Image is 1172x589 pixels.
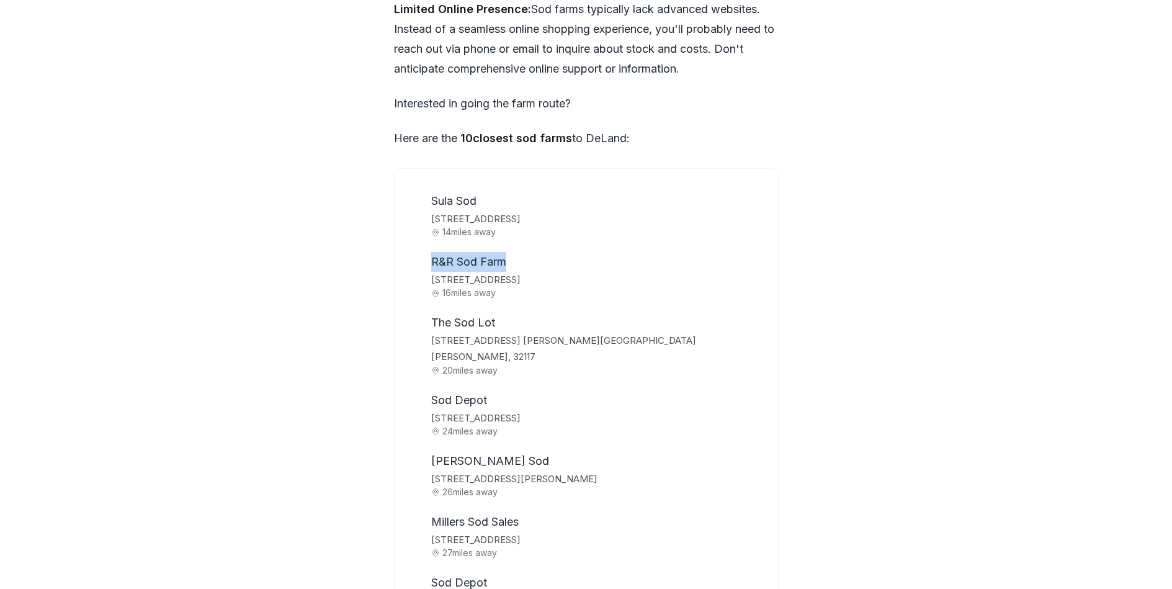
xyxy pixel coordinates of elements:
[431,194,476,207] span: Sula Sod
[431,316,495,329] span: The Sod Lot
[431,288,763,297] span: 16 miles away
[460,132,572,145] strong: 10 closest sod farms
[431,576,487,589] span: Sod Depot
[431,333,763,366] span: [STREET_ADDRESS] [PERSON_NAME][GEOGRAPHIC_DATA][PERSON_NAME], 32117
[431,532,763,549] span: [STREET_ADDRESS]
[431,426,763,436] span: 24 miles away
[431,410,763,427] span: [STREET_ADDRESS]
[431,454,549,467] span: [PERSON_NAME] Sod
[394,94,779,114] p: Interested in going the farm route?
[431,515,519,528] span: Millers Sod Sales
[431,366,763,375] span: 20 miles away
[431,548,763,557] span: 27 miles away
[431,487,763,497] span: 26 miles away
[431,227,763,236] span: 14 miles away
[431,393,487,407] span: Sod Depot
[431,471,763,488] span: [STREET_ADDRESS][PERSON_NAME]
[431,211,763,228] span: [STREET_ADDRESS]
[394,2,531,16] strong: Limited Online Presence:
[431,272,763,289] span: [STREET_ADDRESS]
[431,255,506,268] span: R&R Sod Farm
